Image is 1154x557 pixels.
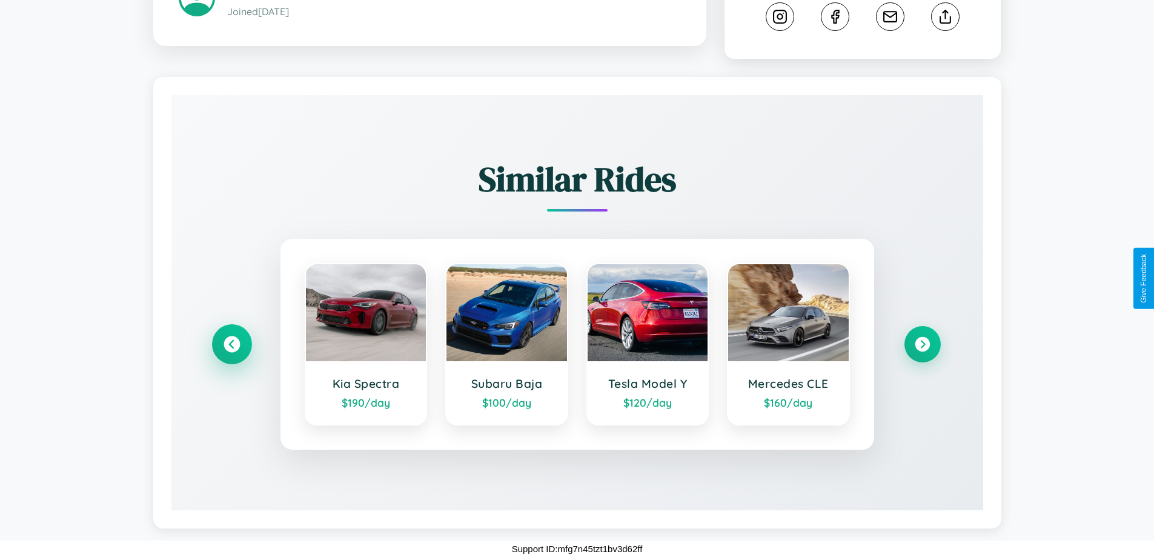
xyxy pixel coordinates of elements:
h3: Subaru Baja [459,376,555,391]
div: $ 190 /day [318,396,414,409]
div: $ 100 /day [459,396,555,409]
h3: Kia Spectra [318,376,414,391]
p: Joined [DATE] [227,3,681,21]
a: Subaru Baja$100/day [445,263,568,425]
div: $ 120 /day [600,396,696,409]
p: Support ID: mfg7n45tzt1bv3d62ff [512,541,643,557]
h2: Similar Rides [214,156,941,202]
h3: Tesla Model Y [600,376,696,391]
a: Mercedes CLE$160/day [727,263,850,425]
h3: Mercedes CLE [740,376,837,391]
div: Give Feedback [1139,254,1148,303]
a: Kia Spectra$190/day [305,263,428,425]
div: $ 160 /day [740,396,837,409]
a: Tesla Model Y$120/day [586,263,709,425]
